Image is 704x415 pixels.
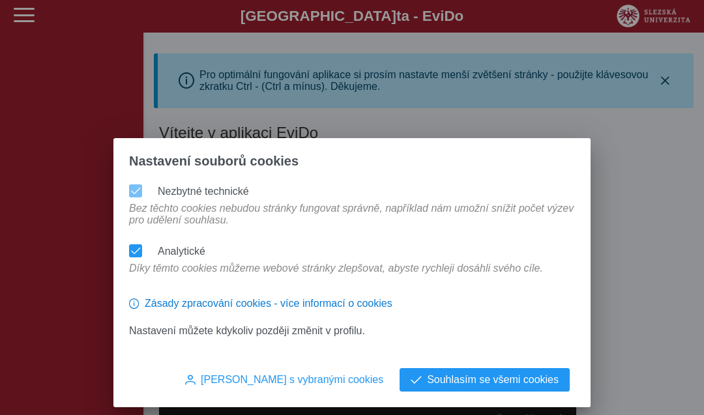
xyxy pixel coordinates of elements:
[129,293,392,315] button: Zásady zpracování cookies - více informací o cookies
[124,203,580,239] div: Bez těchto cookies nebudou stránky fungovat správně, například nám umožní snížit počet výzev pro ...
[129,303,392,314] a: Zásady zpracování cookies - více informací o cookies
[129,154,299,169] span: Nastavení souborů cookies
[145,298,392,309] span: Zásady zpracování cookies - více informací o cookies
[174,368,394,392] button: [PERSON_NAME] s vybranými cookies
[129,325,575,337] p: Nastavení můžete kdykoliv později změnit v profilu.
[124,263,548,287] div: Díky těmto cookies můžeme webové stránky zlepšovat, abyste rychleji dosáhli svého cíle.
[158,186,249,197] label: Nezbytné technické
[201,374,383,386] span: [PERSON_NAME] s vybranými cookies
[158,246,205,257] label: Analytické
[400,368,570,392] button: Souhlasím se všemi cookies
[427,374,559,386] span: Souhlasím se všemi cookies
